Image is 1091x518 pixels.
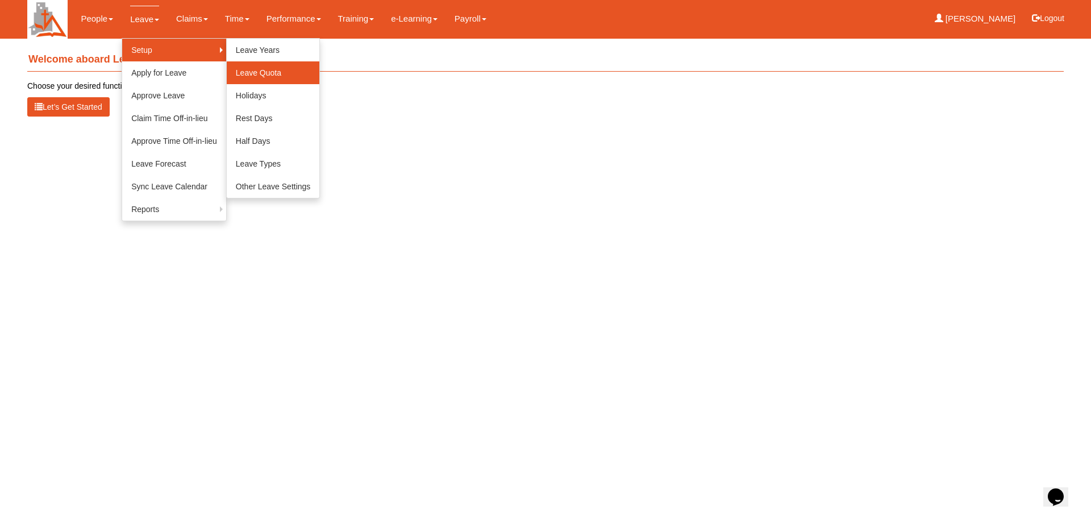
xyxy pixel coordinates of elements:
[27,97,110,117] button: Let’s Get Started
[122,107,226,130] a: Claim Time Off-in-lieu
[122,61,226,84] a: Apply for Leave
[391,6,438,32] a: e-Learning
[227,152,320,175] a: Leave Types
[122,130,226,152] a: Approve Time Off-in-lieu
[227,175,320,198] a: Other Leave Settings
[122,198,226,221] a: Reports
[266,6,321,32] a: Performance
[1043,473,1080,507] iframe: chat widget
[27,48,1064,72] h4: Welcome aboard Learn Anchor, [PERSON_NAME]!
[27,1,68,39] img: H+Cupd5uQsr4AAAAAElFTkSuQmCC
[935,6,1016,32] a: [PERSON_NAME]
[227,84,320,107] a: Holidays
[338,6,374,32] a: Training
[227,130,320,152] a: Half Days
[130,6,159,32] a: Leave
[227,61,320,84] a: Leave Quota
[176,6,208,32] a: Claims
[81,6,113,32] a: People
[227,39,320,61] a: Leave Years
[27,80,1064,92] p: Choose your desired function from the menu above.
[455,6,486,32] a: Payroll
[227,107,320,130] a: Rest Days
[122,152,226,175] a: Leave Forecast
[122,84,226,107] a: Approve Leave
[122,175,226,198] a: Sync Leave Calendar
[122,39,226,61] a: Setup
[1024,5,1072,32] button: Logout
[225,6,249,32] a: Time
